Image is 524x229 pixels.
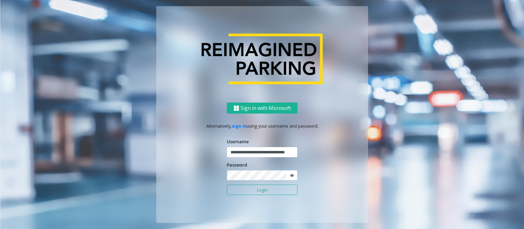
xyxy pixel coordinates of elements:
[227,185,297,195] button: Login
[162,123,362,129] p: Alternatively, using your username and password.
[227,138,249,145] label: Username
[232,123,246,129] a: sign in
[227,103,297,114] button: Sign in with Microsoft
[227,162,247,168] label: Password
